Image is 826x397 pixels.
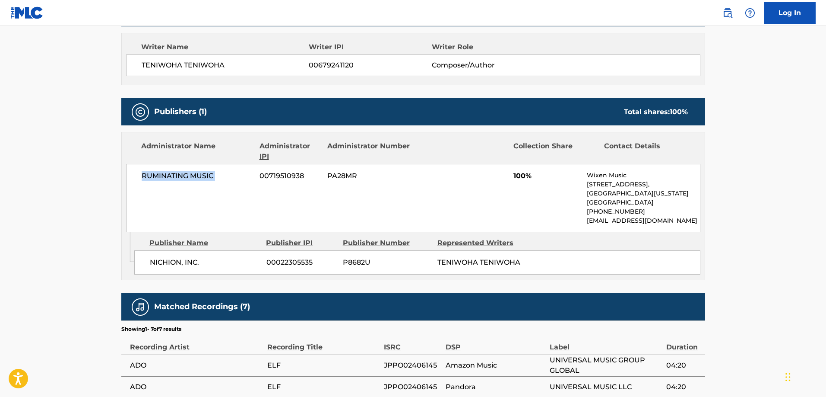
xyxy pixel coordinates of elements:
span: ELF [267,382,380,392]
span: 00719510938 [260,171,321,181]
span: JPPO02406145 [384,360,441,371]
span: P8682U [343,257,431,268]
div: Recording Title [267,333,380,352]
span: TENIWOHA TENIWOHA [142,60,309,70]
div: Duration [666,333,700,352]
span: RUMINATING MUSIC [142,171,253,181]
h5: Publishers (1) [154,107,207,117]
a: Public Search [719,4,736,22]
span: Composer/Author [432,60,544,70]
div: Writer Role [432,42,544,52]
div: Publisher IPI [266,238,336,248]
div: Contact Details [604,141,688,162]
span: NICHION, INC. [150,257,260,268]
div: Administrator Number [327,141,411,162]
span: JPPO02406145 [384,382,441,392]
div: Recording Artist [130,333,263,352]
div: Total shares: [624,107,688,117]
p: [EMAIL_ADDRESS][DOMAIN_NAME] [587,216,699,225]
h5: Matched Recordings (7) [154,302,250,312]
span: Pandora [446,382,545,392]
span: ELF [267,360,380,371]
div: Publisher Name [149,238,260,248]
span: 100 % [670,108,688,116]
img: Matched Recordings [135,302,146,312]
div: Administrator IPI [260,141,321,162]
span: PA28MR [327,171,411,181]
span: 100% [513,171,580,181]
span: UNIVERSAL MUSIC GROUP GLOBAL [550,355,662,376]
span: ADO [130,382,263,392]
div: DSP [446,333,545,352]
img: Publishers [135,107,146,117]
div: Administrator Name [141,141,253,162]
a: Log In [764,2,816,24]
p: [GEOGRAPHIC_DATA] [587,198,699,207]
div: ISRC [384,333,441,352]
img: search [722,8,733,18]
span: Amazon Music [446,360,545,371]
div: Publisher Number [343,238,431,248]
div: Drag [785,364,791,390]
span: ADO [130,360,263,371]
span: 04:20 [666,360,700,371]
span: 04:20 [666,382,700,392]
span: 00022305535 [266,257,336,268]
p: [GEOGRAPHIC_DATA][US_STATE] [587,189,699,198]
span: TENIWOHA TENIWOHA [437,258,520,266]
p: Wixen Music [587,171,699,180]
div: Collection Share [513,141,597,162]
iframe: Chat Widget [783,355,826,397]
img: MLC Logo [10,6,44,19]
div: Writer Name [141,42,309,52]
p: [PHONE_NUMBER] [587,207,699,216]
span: UNIVERSAL MUSIC LLC [550,382,662,392]
img: help [745,8,755,18]
div: Writer IPI [309,42,432,52]
p: [STREET_ADDRESS], [587,180,699,189]
div: Help [741,4,759,22]
div: Represented Writers [437,238,525,248]
div: Label [550,333,662,352]
span: 00679241120 [309,60,431,70]
p: Showing 1 - 7 of 7 results [121,325,181,333]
